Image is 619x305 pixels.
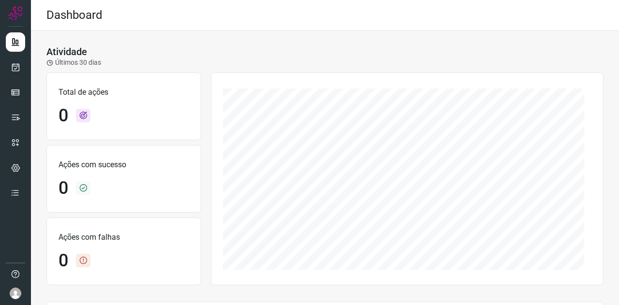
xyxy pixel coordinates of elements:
h2: Dashboard [46,8,103,22]
p: Total de ações [59,87,189,98]
img: Logo [8,6,23,20]
h1: 0 [59,178,68,199]
p: Ações com sucesso [59,159,189,171]
h3: Atividade [46,46,87,58]
img: avatar-user-boy.jpg [10,288,21,299]
h1: 0 [59,105,68,126]
p: Últimos 30 dias [46,58,101,68]
h1: 0 [59,250,68,271]
p: Ações com falhas [59,232,189,243]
